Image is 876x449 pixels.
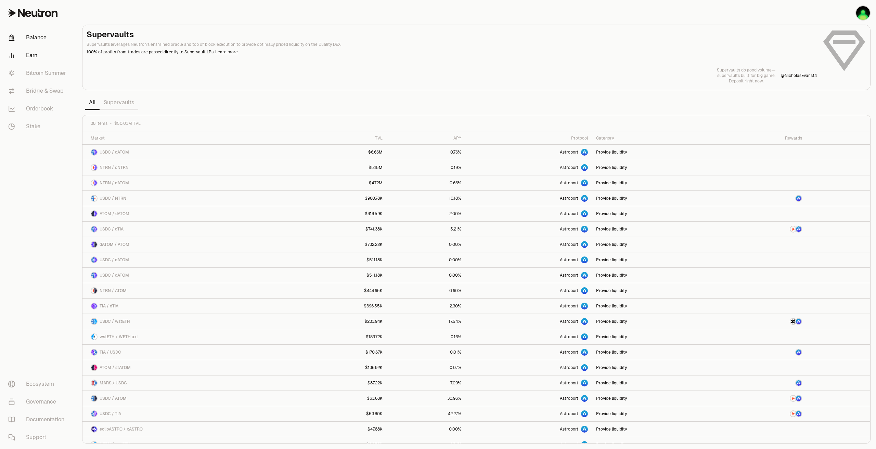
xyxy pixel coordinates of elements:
a: Supervaults do good volume—supervaults built for big game.Deposit right now. [717,67,775,84]
span: USDC / ATOM [100,396,127,401]
img: dATOM Logo [91,242,94,247]
a: $732.22K [297,237,387,252]
a: Astroport [465,422,592,437]
a: 0.00% [387,422,465,437]
a: Stake [3,118,74,135]
a: $444.65K [297,283,387,298]
img: USDC Logo [94,380,97,386]
a: NTRN LogoATOM LogoNTRN / ATOM [82,283,297,298]
a: 5.21% [387,222,465,237]
img: ASTRO Logo [796,396,801,401]
a: $87.22K [297,375,387,391]
a: ASTRO Logo [722,375,807,391]
a: Astroport [465,283,592,298]
a: 2.00% [387,206,465,221]
a: USDC LogodATOM LogoUSDC / dATOM [82,145,297,160]
a: Astroport [465,175,592,190]
span: $50.03M TVL [114,121,141,126]
img: stATOM Logo [94,365,97,370]
a: ATOM LogodATOM LogoATOM / dATOM [82,206,297,221]
img: ASTRO Logo [796,349,801,355]
a: Astroport [465,268,592,283]
img: NTRN Logo [790,396,796,401]
span: Astroport [560,226,578,232]
a: Documentation [3,411,74,428]
img: USDC Logo [91,149,94,155]
a: Provide liquidity [592,175,722,190]
a: Provide liquidity [592,360,722,375]
a: Astroport [465,145,592,160]
span: 38 items [91,121,107,126]
span: NTRN / wstETH [100,442,130,447]
img: Rt makss [856,6,870,20]
a: Astroport [465,160,592,175]
span: MARS / USDC [100,380,127,386]
a: Ecosystem [3,375,74,393]
span: Astroport [560,196,578,201]
a: wstETH LogoWETH.axl LogowstETH / WETH.axl [82,329,297,344]
a: Provide liquidity [592,222,722,237]
a: Provide liquidity [592,237,722,252]
div: Protocol [469,135,588,141]
a: Balance [3,29,74,47]
span: wstETH / WETH.axl [100,334,138,340]
a: $136.92K [297,360,387,375]
a: 0.00% [387,237,465,252]
span: Astroport [560,365,578,370]
img: USDC Logo [91,226,94,232]
span: Astroport [560,411,578,417]
span: eclipASTRO / xASTRO [100,426,143,432]
a: $741.38K [297,222,387,237]
a: $6.66M [297,145,387,160]
a: $53.80K [297,406,387,421]
a: Provide liquidity [592,160,722,175]
div: Rewards [726,135,802,141]
a: Provide liquidity [592,283,722,298]
p: 100% of profits from trades are passed directly to Supervault LPs. [87,49,817,55]
a: Astroport [465,329,592,344]
a: 0.76% [387,145,465,160]
img: wstETH Logo [91,334,94,340]
div: TVL [301,135,383,141]
a: ASTRO Logo [722,345,807,360]
a: Provide liquidity [592,191,722,206]
a: NTRN LogoASTRO Logo [722,391,807,406]
span: TIA / dTIA [100,303,118,309]
a: @NicholasEvans14 [781,73,817,78]
a: NTRN LogoASTRO Logo [722,406,807,421]
img: NTRN Logo [91,442,94,447]
img: ATOM Logo [94,396,97,401]
img: dTIA Logo [94,226,97,232]
img: TIA Logo [91,303,94,309]
span: Astroport [560,180,578,186]
span: ATOM / stATOM [100,365,131,370]
a: USDC LogoATOM LogoUSDC / ATOM [82,391,297,406]
img: ASTRO Logo [796,196,801,201]
img: USDC Logo [91,273,94,278]
span: Astroport [560,273,578,278]
span: Astroport [560,288,578,293]
a: Astroport [465,345,592,360]
span: Astroport [560,426,578,432]
a: 2.30% [387,299,465,314]
a: $511.18K [297,268,387,283]
a: 0.60% [387,283,465,298]
img: dATOM Logo [94,149,97,155]
img: NTRN Logo [94,196,97,201]
img: dATOM Logo [94,257,97,263]
a: Provide liquidity [592,375,722,391]
img: USDC Logo [91,411,94,417]
a: USDC LogodTIA LogoUSDC / dTIA [82,222,297,237]
a: Astroport [465,360,592,375]
img: dNTRN Logo [94,165,97,170]
img: ATOM Logo [91,365,94,370]
a: 0.19% [387,160,465,175]
img: USDC Logo [91,396,94,401]
a: 0.07% [387,360,465,375]
img: USDC Logo [94,349,97,355]
a: Astroport [465,391,592,406]
a: AXL LogoASTRO Logo [722,314,807,329]
span: Astroport [560,349,578,355]
a: Astroport [465,314,592,329]
span: USDC / NTRN [100,196,126,201]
